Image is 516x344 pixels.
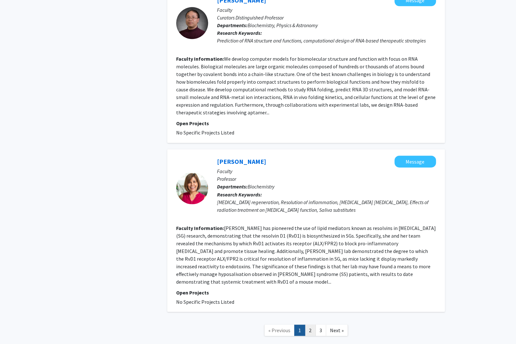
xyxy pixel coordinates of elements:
[248,183,274,190] span: Biochemistry
[248,22,318,28] span: Biochemistry, Physics & Astronomy
[176,119,436,127] p: Open Projects
[217,191,262,197] b: Research Keywords:
[217,175,436,183] p: Professor
[217,37,436,44] div: Prediction of RNA structure and functions, computational design of RNA-based therapeutic strategies
[217,30,262,36] b: Research Keywords:
[217,183,248,190] b: Departments:
[167,318,445,344] nav: Page navigation
[268,327,290,333] span: « Previous
[217,198,436,213] div: [MEDICAL_DATA] regeneration, Resolution of inflammation, [MEDICAL_DATA] [MEDICAL_DATA], Effects o...
[217,6,436,14] p: Faculty
[176,129,234,136] span: No Specific Projects Listed
[315,325,326,336] a: 3
[217,14,436,21] p: Curators Distinguished Professor
[264,325,295,336] a: Previous Page
[176,225,224,231] b: Faculty Information:
[294,325,305,336] a: 1
[217,157,266,165] a: [PERSON_NAME]
[176,225,436,285] fg-read-more: [PERSON_NAME] has pioneered the use of lipid mediators known as resolvins in [MEDICAL_DATA] (SG) ...
[305,325,316,336] a: 2
[176,288,436,296] p: Open Projects
[176,56,224,62] b: Faculty Information:
[326,325,348,336] a: Next
[176,298,234,305] span: No Specific Projects Listed
[394,156,436,167] button: Message Olga Baker
[176,56,436,116] fg-read-more: We develop computer models for biomolecular structure and function with focus on RNA molecules. B...
[217,167,436,175] p: Faculty
[330,327,344,333] span: Next »
[217,22,248,28] b: Departments:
